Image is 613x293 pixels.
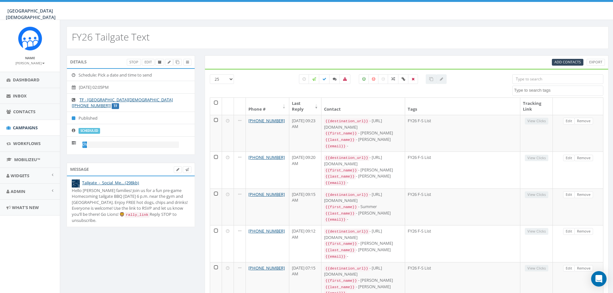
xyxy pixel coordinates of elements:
label: Sending [309,74,320,84]
div: Open Intercom Messenger [591,271,607,287]
a: Remove [574,228,593,235]
code: {{first_name}} [324,168,358,173]
label: Link Clicked [398,74,409,84]
div: - [324,216,402,223]
a: Export [587,59,605,66]
th: Tags [405,98,521,115]
td: [DATE] 09:12 AM [289,225,321,262]
label: TF [112,103,119,109]
code: {{first_name}} [324,131,358,136]
span: Edit Campaign Title [168,60,171,64]
a: Remove [574,155,593,161]
div: - [URL][DOMAIN_NAME] [324,118,402,130]
code: {{destination_url}} [324,266,369,271]
a: [PHONE_NUMBER] [248,191,285,197]
a: Edit [563,228,575,235]
div: - [URL][DOMAIN_NAME] [324,265,402,277]
td: [DATE] 09:23 AM [289,115,321,151]
span: Add Contacts [554,60,581,64]
span: Widgets [11,173,29,179]
code: {{first_name}} [324,204,358,210]
a: Edit [563,191,575,198]
a: Stop [127,59,141,66]
i: Schedule: Pick a date and time to send [72,73,79,77]
code: {{first_name}} [324,278,358,284]
label: Positive [359,74,369,84]
label: Mixed [388,74,399,84]
div: - [324,253,402,260]
label: scheduled [79,128,100,134]
label: Neutral [378,74,388,84]
div: Details [67,55,195,68]
span: Dashboard [13,77,40,83]
a: Remove [574,191,593,198]
a: Remove [574,118,593,124]
label: Pending [299,74,309,84]
code: {{first_name}} [324,241,358,247]
a: [PHONE_NUMBER] [248,118,285,124]
code: {{destination_url}} [324,229,369,234]
span: Inbox [13,93,27,99]
code: rally_link [125,212,150,218]
li: [DATE] 02:05PM [67,81,195,94]
div: - [URL][DOMAIN_NAME] [324,228,402,240]
code: {{last_name}} [324,174,356,179]
span: Campaigns [13,125,38,131]
div: - [URL][DOMAIN_NAME] [324,191,402,204]
div: - [PERSON_NAME] [324,240,402,247]
div: 0% [82,142,87,148]
td: [DATE] 09:15 AM [289,188,321,225]
img: Rally_Corp_Icon_1.png [18,26,42,50]
span: Contacts [13,109,35,114]
a: [PERSON_NAME] [15,60,45,66]
span: Edit Campaign Body [176,167,179,172]
span: MobilizeU™ [14,157,40,162]
td: FY26 F-S List [405,188,521,225]
input: Type to search [512,74,603,84]
span: Clone Campaign [176,60,179,64]
span: View Campaign Delivery Statistics [186,60,189,64]
td: [DATE] 09:20 AM [289,151,321,188]
a: TF - [GEOGRAPHIC_DATA][DEMOGRAPHIC_DATA] [[PHONE_NUMBER]] [72,97,173,109]
div: - [PERSON_NAME] [324,173,402,179]
span: [GEOGRAPHIC_DATA][DEMOGRAPHIC_DATA] [6,8,56,20]
div: - [PERSON_NAME] [324,277,402,284]
div: - [URL][DOMAIN_NAME] [324,154,402,167]
label: Replied [329,74,340,84]
textarea: Search [514,87,603,93]
label: Negative [368,74,379,84]
th: Last Reply: activate to sort column ascending [289,98,321,115]
span: CSV files only [554,60,581,64]
code: {{last_name}} [324,284,356,290]
div: - [PERSON_NAME] [324,136,402,143]
span: Workflows [13,141,41,146]
li: Published [67,112,195,124]
code: {{last_name}} [324,211,356,216]
div: - [324,179,402,186]
a: [PHONE_NUMBER] [248,265,285,271]
code: {{destination_url}} [324,192,369,198]
label: Removed [408,74,418,84]
div: - [PERSON_NAME] [324,210,402,216]
a: [PHONE_NUMBER] [248,228,285,234]
code: {{last_name}} [324,137,356,143]
small: Name [25,56,35,60]
a: Tailgate_-_Social_Me... (298kb) [82,180,139,186]
a: Edit [563,118,575,124]
div: - [PERSON_NAME] [324,247,402,253]
code: {{last_name}} [324,247,356,253]
h2: FY26 Tailgate Text [72,32,150,42]
div: - [324,143,402,149]
code: {{email}} [324,180,347,186]
a: Add Contacts [552,59,583,66]
div: - Summer [324,204,402,210]
li: Schedule: Pick a date and time to send [67,69,195,81]
div: Hello [PERSON_NAME] families! Join us for a fun pre-game Homecoming tailgate BBQ [DATE] 6 p.m. ne... [72,188,190,224]
th: Contact [321,98,405,115]
div: - [PERSON_NAME] [324,167,402,173]
i: Published [72,116,79,120]
span: Admin [11,188,25,194]
div: - [PERSON_NAME] [324,284,402,290]
span: What's New [12,205,39,210]
a: Edit [142,59,154,66]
